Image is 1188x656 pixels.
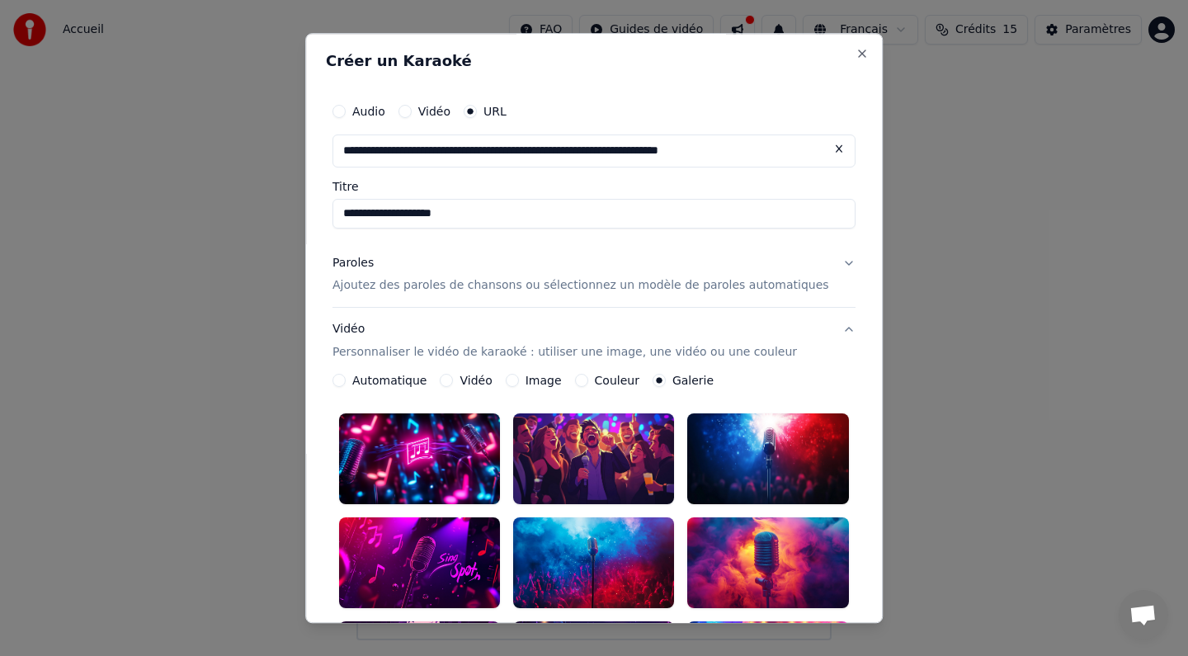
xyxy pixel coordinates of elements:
p: Ajoutez des paroles de chansons ou sélectionnez un modèle de paroles automatiques [332,278,829,295]
label: Automatique [352,375,427,387]
label: URL [483,106,507,117]
button: VidéoPersonnaliser le vidéo de karaoké : utiliser une image, une vidéo ou une couleur [332,309,856,375]
h2: Créer un Karaoké [326,54,862,68]
label: Titre [332,181,856,192]
label: Audio [352,106,385,117]
div: Paroles [332,255,374,271]
label: Couleur [595,375,639,387]
p: Personnaliser le vidéo de karaoké : utiliser une image, une vidéo ou une couleur [332,345,797,361]
label: Galerie [672,375,714,387]
label: Vidéo [460,375,493,387]
label: Vidéo [418,106,450,117]
button: ParolesAjoutez des paroles de chansons ou sélectionnez un modèle de paroles automatiques [332,242,856,308]
label: Image [526,375,562,387]
div: Vidéo [332,322,797,361]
